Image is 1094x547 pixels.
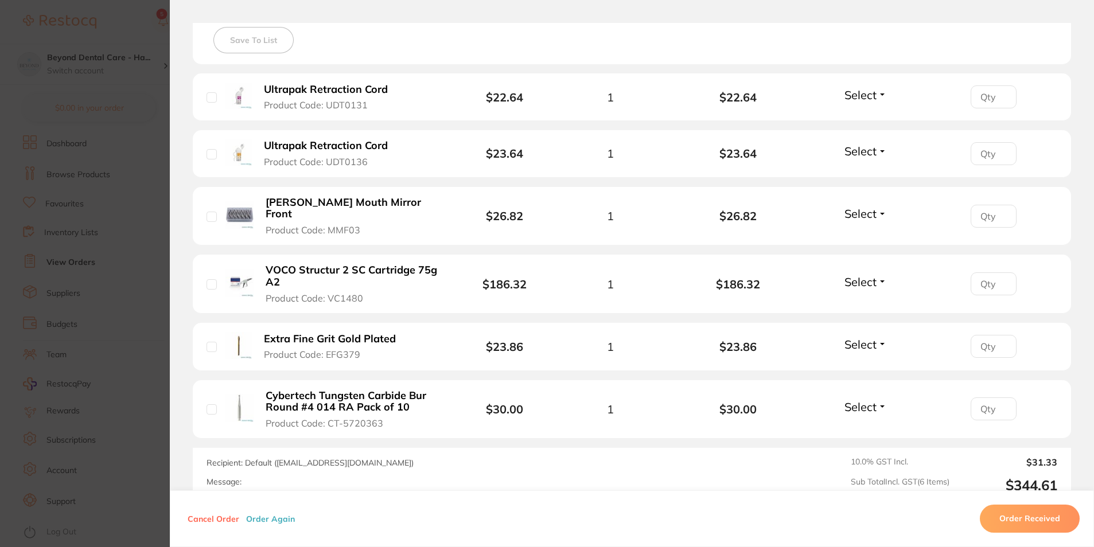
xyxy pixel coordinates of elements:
span: Sub Total Incl. GST ( 6 Items) [851,477,949,494]
button: VOCO Structur 2 SC Cartridge 75g A2 Product Code: VC1480 [262,264,445,304]
span: Select [844,337,877,351]
span: Select [844,400,877,414]
span: 1 [607,403,614,416]
img: Ultrapak Retraction Cord [225,83,252,109]
button: Cancel Order [184,514,243,524]
img: Extra Fine Grit Gold Plated [225,332,252,358]
span: 1 [607,340,614,353]
b: $22.64 [675,91,802,104]
b: $23.64 [675,147,802,160]
span: Select [844,206,877,221]
button: Order Received [980,505,1080,533]
span: Product Code: UDT0131 [264,100,368,110]
button: Order Again [243,514,298,524]
img: VOCO Structur 2 SC Cartridge 75g A2 [225,269,254,297]
button: Select [841,206,890,221]
b: Cybertech Tungsten Carbide Bur Round #4 014 RA Pack of 10 [266,390,441,413]
b: $26.82 [486,209,523,223]
input: Qty [971,142,1017,165]
img: Ultrapak Retraction Cord [225,139,252,166]
button: Extra Fine Grit Gold Plated Product Code: EFG379 [260,333,410,361]
span: Product Code: MMF03 [266,225,360,235]
b: $186.32 [482,277,527,291]
button: Select [841,337,890,351]
button: Select [841,275,890,289]
b: Ultrapak Retraction Cord [264,140,388,152]
span: 1 [607,278,614,291]
span: Recipient: Default ( [EMAIL_ADDRESS][DOMAIN_NAME] ) [207,458,414,468]
input: Qty [971,397,1017,420]
button: Select [841,400,890,414]
button: Ultrapak Retraction Cord Product Code: UDT0131 [260,83,402,111]
input: Qty [971,335,1017,358]
b: $30.00 [486,402,523,416]
img: Cybertech Tungsten Carbide Bur Round #4 014 RA Pack of 10 [225,394,254,422]
span: Select [844,88,877,102]
output: $344.61 [959,477,1057,494]
input: Qty [971,272,1017,295]
b: Ultrapak Retraction Cord [264,84,388,96]
button: Cybertech Tungsten Carbide Bur Round #4 014 RA Pack of 10 Product Code: CT-5720363 [262,389,445,429]
b: $22.64 [486,90,523,104]
b: VOCO Structur 2 SC Cartridge 75g A2 [266,264,441,288]
label: Message: [207,477,242,487]
b: $23.86 [675,340,802,353]
span: Select [844,275,877,289]
span: 1 [607,147,614,160]
button: Ultrapak Retraction Cord Product Code: UDT0136 [260,139,402,167]
input: Qty [971,85,1017,108]
img: Adam Mouth Mirror Front [225,201,254,229]
input: Qty [971,205,1017,228]
b: $23.86 [486,339,523,354]
b: Extra Fine Grit Gold Plated [264,333,396,345]
b: [PERSON_NAME] Mouth Mirror Front [266,197,441,220]
span: Product Code: UDT0136 [264,157,368,167]
span: 10.0 % GST Incl. [851,457,949,467]
span: 1 [607,209,614,222]
button: Select [841,144,890,158]
b: $23.64 [486,146,523,161]
b: $30.00 [675,403,802,416]
button: Save To List [213,27,294,53]
output: $31.33 [959,457,1057,467]
span: Select [844,144,877,158]
span: Product Code: VC1480 [266,293,363,303]
span: Product Code: CT-5720363 [266,418,383,428]
button: Select [841,88,890,102]
button: [PERSON_NAME] Mouth Mirror Front Product Code: MMF03 [262,196,445,236]
span: Product Code: EFG379 [264,349,360,360]
b: $26.82 [675,209,802,222]
span: 1 [607,91,614,104]
b: $186.32 [675,278,802,291]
